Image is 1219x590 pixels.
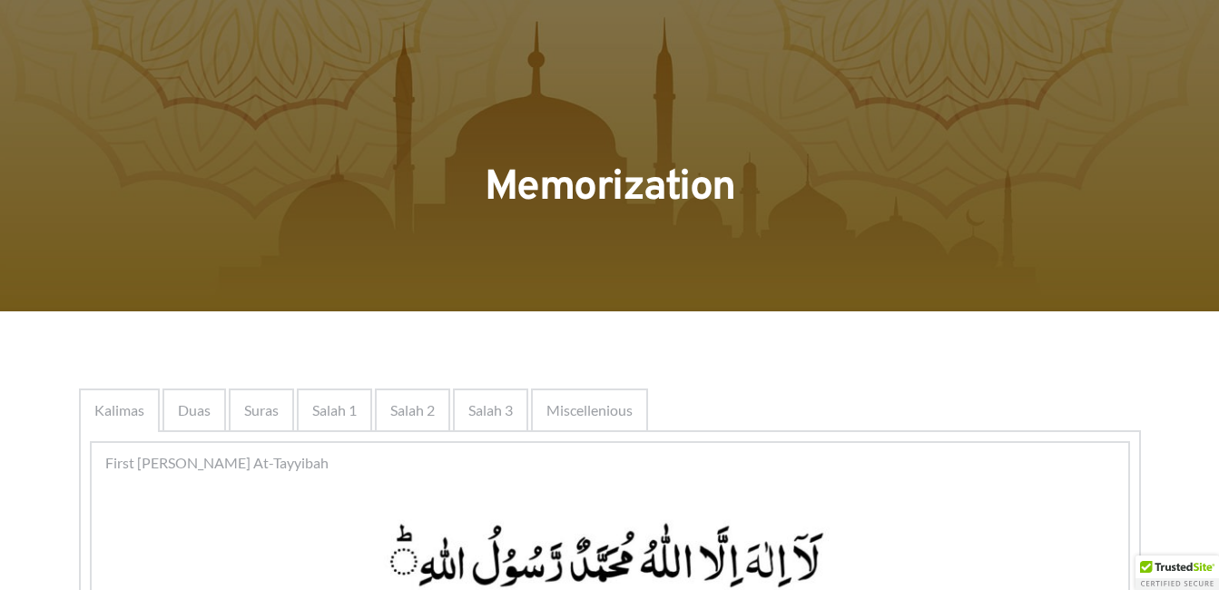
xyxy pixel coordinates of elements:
div: TrustedSite Certified [1135,556,1219,590]
span: Memorization [485,162,735,215]
span: First [PERSON_NAME] At-Tayyibah [105,452,329,474]
span: Salah 1 [312,399,357,421]
span: Miscellenious [546,399,633,421]
span: Duas [178,399,211,421]
span: Suras [244,399,279,421]
span: Kalimas [94,399,144,421]
span: Salah 3 [468,399,513,421]
span: Salah 2 [390,399,435,421]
